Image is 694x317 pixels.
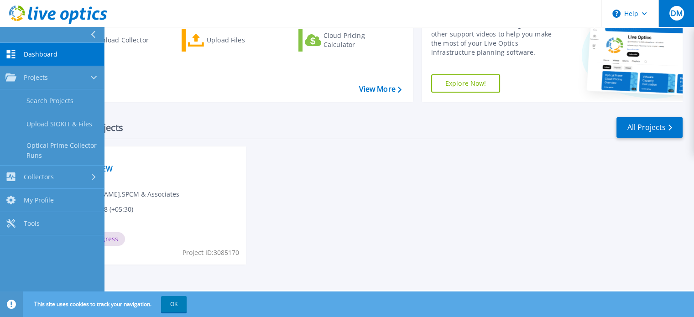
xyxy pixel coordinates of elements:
span: Collectors [24,173,54,181]
a: Explore Now! [431,74,501,93]
button: OK [161,296,187,312]
div: Upload Files [207,31,280,49]
div: Cloud Pricing Calculator [324,31,397,49]
span: Optical Prime [69,152,240,162]
span: DM [670,10,682,17]
span: This site uses cookies to track your navigation. [25,296,187,312]
a: All Projects [616,117,683,138]
a: Upload Files [182,29,283,52]
a: Download Collector [65,29,167,52]
span: Projects [24,73,48,82]
span: My Profile [24,196,54,204]
span: [PERSON_NAME] , SPCM & Associates [69,189,179,199]
a: Cloud Pricing Calculator [298,29,400,52]
span: Dashboard [24,50,57,58]
div: Download Collector [88,31,161,49]
div: Find tutorials, instructional guides and other support videos to help you make the most of your L... [431,21,562,57]
span: Tools [24,219,40,228]
a: View More [359,85,401,94]
span: Project ID: 3085170 [183,248,239,258]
